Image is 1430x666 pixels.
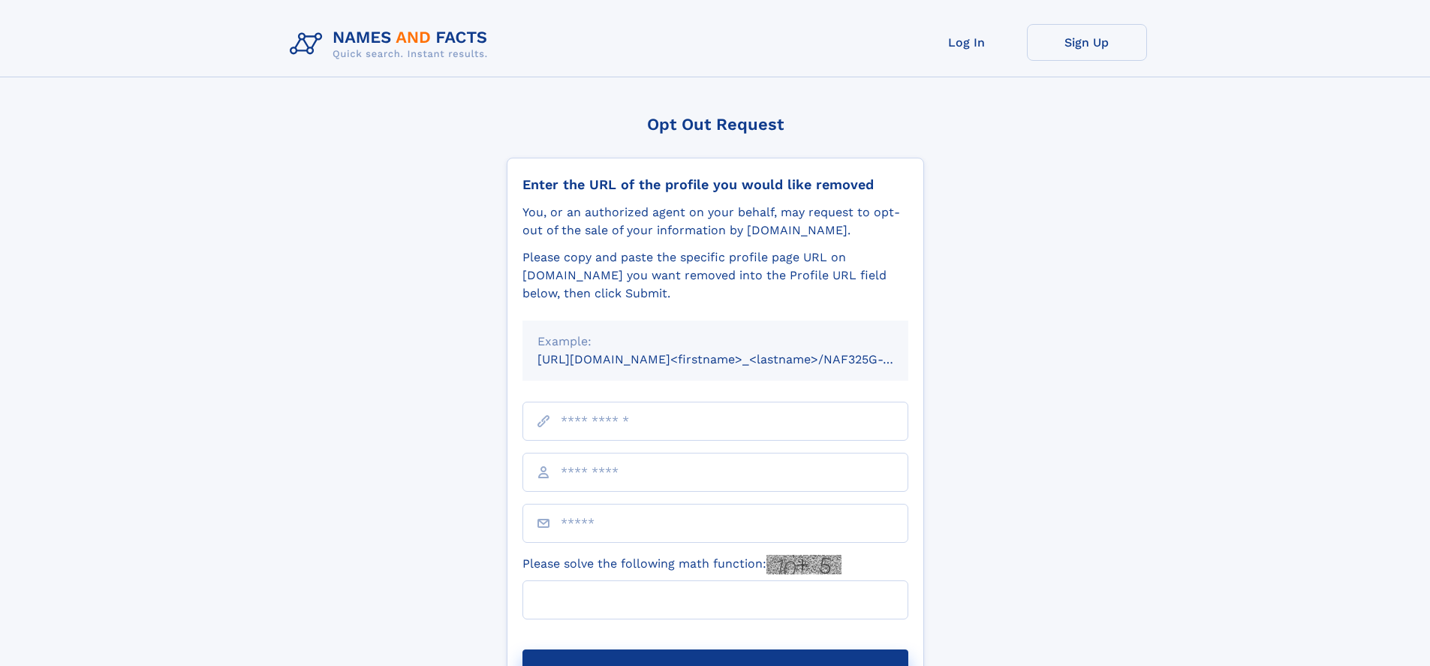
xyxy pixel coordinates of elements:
[537,352,937,366] small: [URL][DOMAIN_NAME]<firstname>_<lastname>/NAF325G-xxxxxxxx
[1027,24,1147,61] a: Sign Up
[284,24,500,65] img: Logo Names and Facts
[537,333,893,351] div: Example:
[522,176,908,193] div: Enter the URL of the profile you would like removed
[522,555,841,574] label: Please solve the following math function:
[907,24,1027,61] a: Log In
[507,115,924,134] div: Opt Out Request
[522,203,908,240] div: You, or an authorized agent on your behalf, may request to opt-out of the sale of your informatio...
[522,249,908,303] div: Please copy and paste the specific profile page URL on [DOMAIN_NAME] you want removed into the Pr...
